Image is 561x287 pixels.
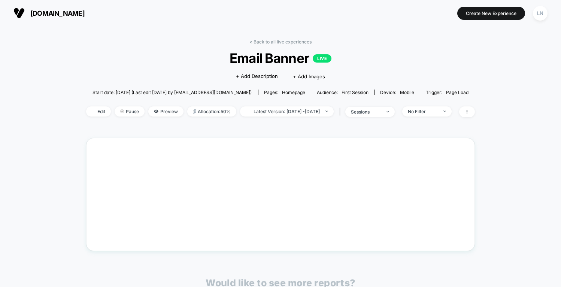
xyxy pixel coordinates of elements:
span: homepage [282,90,305,95]
span: Allocation: 50% [187,106,236,117]
span: Start date: [DATE] (Last edit [DATE] by [EMAIL_ADDRESS][DOMAIN_NAME]) [93,90,252,95]
span: + Add Description [236,73,278,80]
img: end [386,111,389,112]
div: LN [533,6,548,21]
a: < Back to all live experiences [249,39,312,45]
span: mobile [400,90,414,95]
span: Pause [115,106,145,117]
span: Latest Version: [DATE] - [DATE] [240,106,334,117]
span: Page Load [446,90,468,95]
div: Pages: [264,90,305,95]
span: Edit [86,106,111,117]
img: rebalance [193,109,196,114]
span: Preview [148,106,184,117]
img: end [120,109,124,113]
img: Visually logo [13,7,25,19]
button: Create New Experience [457,7,525,20]
div: sessions [351,109,381,115]
span: First Session [342,90,369,95]
span: | [337,106,345,117]
span: Device: [374,90,420,95]
span: + Add Images [293,73,325,79]
div: Trigger: [426,90,468,95]
span: Email Banner [106,50,455,66]
span: [DOMAIN_NAME] [30,9,85,17]
p: LIVE [313,54,331,63]
div: Audience: [317,90,369,95]
div: No Filter [408,109,438,114]
img: end [443,111,446,112]
button: [DOMAIN_NAME] [11,7,87,19]
img: end [325,111,328,112]
button: LN [531,6,550,21]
